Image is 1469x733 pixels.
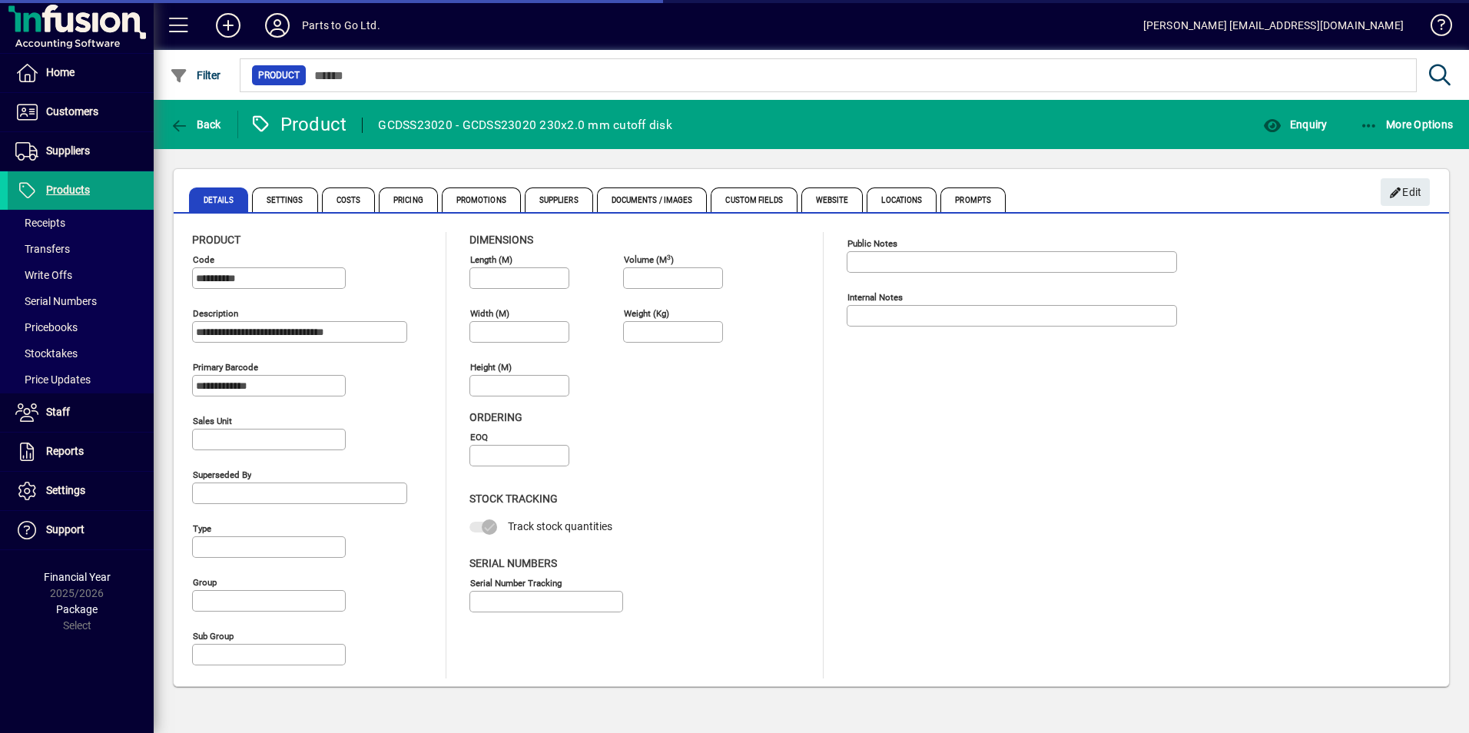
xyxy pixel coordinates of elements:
[46,445,84,457] span: Reports
[170,69,221,81] span: Filter
[469,411,522,423] span: Ordering
[193,254,214,265] mat-label: Code
[378,113,672,138] div: GCDSS23020 - GCDSS23020 230x2.0 mm cutoff disk
[8,54,154,92] a: Home
[46,406,70,418] span: Staff
[1360,118,1454,131] span: More Options
[204,12,253,39] button: Add
[8,472,154,510] a: Settings
[189,187,248,212] span: Details
[1389,180,1422,205] span: Edit
[302,13,380,38] div: Parts to Go Ltd.
[193,416,232,426] mat-label: Sales unit
[470,577,562,588] mat-label: Serial Number tracking
[624,308,669,319] mat-label: Weight (Kg)
[1259,111,1331,138] button: Enquiry
[469,557,557,569] span: Serial Numbers
[8,210,154,236] a: Receipts
[193,308,238,319] mat-label: Description
[193,362,258,373] mat-label: Primary barcode
[8,340,154,366] a: Stocktakes
[469,234,533,246] span: Dimensions
[258,68,300,83] span: Product
[8,93,154,131] a: Customers
[8,393,154,432] a: Staff
[15,295,97,307] span: Serial Numbers
[46,523,85,536] span: Support
[46,105,98,118] span: Customers
[193,577,217,588] mat-label: Group
[801,187,864,212] span: Website
[470,432,488,443] mat-label: EOQ
[46,144,90,157] span: Suppliers
[46,184,90,196] span: Products
[154,111,238,138] app-page-header-button: Back
[253,12,302,39] button: Profile
[322,187,376,212] span: Costs
[15,217,65,229] span: Receipts
[8,511,154,549] a: Support
[442,187,521,212] span: Promotions
[56,603,98,615] span: Package
[508,520,612,532] span: Track stock quantities
[624,254,674,265] mat-label: Volume (m )
[1263,118,1327,131] span: Enquiry
[8,366,154,393] a: Price Updates
[193,631,234,642] mat-label: Sub group
[15,321,78,333] span: Pricebooks
[1356,111,1457,138] button: More Options
[711,187,797,212] span: Custom Fields
[847,238,897,249] mat-label: Public Notes
[470,362,512,373] mat-label: Height (m)
[470,308,509,319] mat-label: Width (m)
[597,187,708,212] span: Documents / Images
[847,292,903,303] mat-label: Internal Notes
[252,187,318,212] span: Settings
[470,254,512,265] mat-label: Length (m)
[46,484,85,496] span: Settings
[8,236,154,262] a: Transfers
[8,262,154,288] a: Write Offs
[8,314,154,340] a: Pricebooks
[469,493,558,505] span: Stock Tracking
[44,571,111,583] span: Financial Year
[15,269,72,281] span: Write Offs
[170,118,221,131] span: Back
[8,433,154,471] a: Reports
[250,112,347,137] div: Product
[193,469,251,480] mat-label: Superseded by
[46,66,75,78] span: Home
[8,288,154,314] a: Serial Numbers
[15,347,78,360] span: Stocktakes
[867,187,937,212] span: Locations
[667,253,671,260] sup: 3
[940,187,1006,212] span: Prompts
[379,187,438,212] span: Pricing
[166,111,225,138] button: Back
[1143,13,1404,38] div: [PERSON_NAME] [EMAIL_ADDRESS][DOMAIN_NAME]
[1381,178,1430,206] button: Edit
[166,61,225,89] button: Filter
[525,187,593,212] span: Suppliers
[15,243,70,255] span: Transfers
[193,523,211,534] mat-label: Type
[15,373,91,386] span: Price Updates
[8,132,154,171] a: Suppliers
[192,234,240,246] span: Product
[1419,3,1450,53] a: Knowledge Base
